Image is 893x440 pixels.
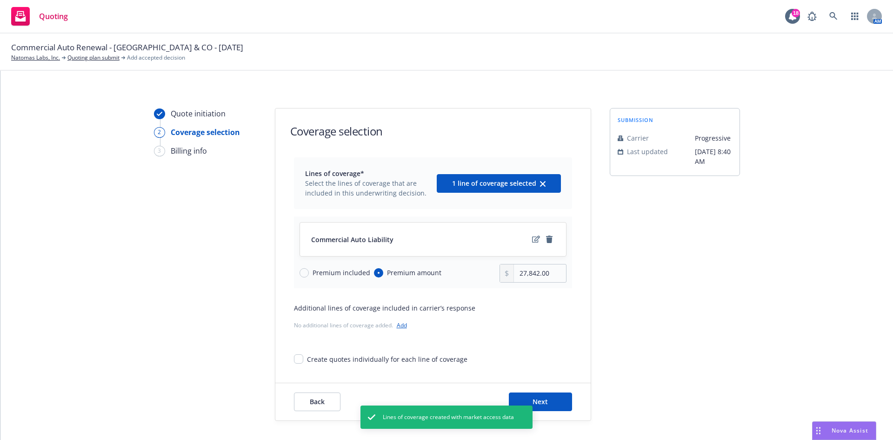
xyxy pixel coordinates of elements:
[695,133,732,143] span: Progressive
[544,234,555,245] a: remove
[171,145,207,156] div: Billing info
[7,3,72,29] a: Quoting
[509,393,572,411] button: Next
[846,7,864,26] a: Switch app
[540,181,546,187] svg: clear selection
[154,146,165,156] div: 3
[290,123,383,139] h1: Coverage selection
[39,13,68,20] span: Quoting
[305,178,431,198] span: Select the lines of coverage that are included in this underwriting decision.
[294,303,572,313] div: Additional lines of coverage included in carrier’s response
[11,54,60,62] a: Natomas Labs, Inc.
[305,169,431,178] span: Lines of coverage*
[812,421,876,440] button: Nova Assist
[374,268,383,278] input: Premium amount
[627,147,668,156] span: Last updated
[294,320,572,330] div: No additional lines of coverage added.
[832,426,868,434] span: Nova Assist
[300,268,309,278] input: Premium included
[311,235,393,244] span: Commercial Auto Liability
[307,354,467,364] div: Create quotes individually for each line of coverage
[533,397,548,406] span: Next
[792,9,800,17] div: 18
[618,116,653,124] span: submission
[154,127,165,138] div: 2
[171,108,226,119] div: Quote initiation
[313,268,370,278] span: Premium included
[695,147,732,166] span: [DATE] 8:40 AM
[127,54,185,62] span: Add accepted decision
[813,422,824,440] div: Drag to move
[803,7,821,26] a: Report a Bug
[383,413,514,421] span: Lines of coverage created with market access data
[531,234,542,245] a: edit
[67,54,120,62] a: Quoting plan submit
[452,179,536,188] span: 1 line of coverage selected
[824,7,843,26] a: Search
[11,41,243,54] span: Commercial Auto Renewal - [GEOGRAPHIC_DATA] & CO - [DATE]
[171,127,240,138] div: Coverage selection
[514,264,566,282] input: 0.00
[437,174,561,193] button: 1 line of coverage selectedclear selection
[310,397,325,406] span: Back
[397,321,407,329] a: Add
[294,393,340,411] button: Back
[627,133,649,143] span: Carrier
[387,268,441,278] span: Premium amount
